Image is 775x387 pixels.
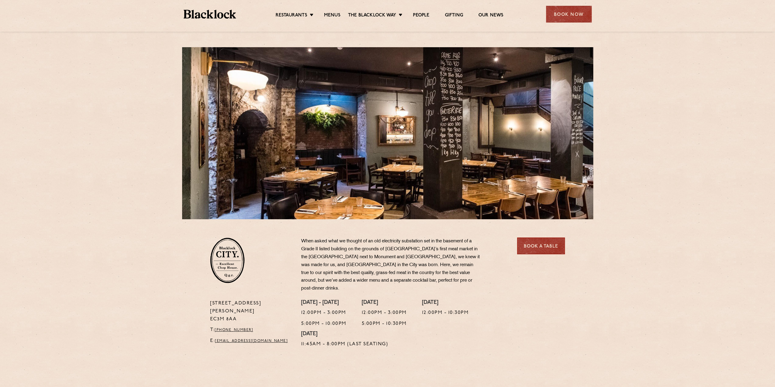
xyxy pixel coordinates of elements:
h4: [DATE] - [DATE] [301,300,347,306]
p: [STREET_ADDRESS][PERSON_NAME] EC3M 8AA [210,300,292,323]
p: 5:00pm - 10:30pm [362,320,407,328]
a: Gifting [445,12,463,19]
h4: [DATE] [422,300,469,306]
p: 5:00pm - 10:00pm [301,320,347,328]
a: Book a Table [517,237,565,254]
img: City-stamp-default.svg [210,237,245,283]
a: The Blacklock Way [348,12,396,19]
h4: [DATE] [301,331,388,338]
p: T: [210,326,292,334]
a: Menus [324,12,340,19]
div: Book Now [546,6,592,23]
p: 11:45am - 8:00pm (Last Seating) [301,340,388,348]
p: 12:00pm - 10:30pm [422,309,469,317]
img: BL_Textured_Logo-footer-cropped.svg [184,10,236,19]
p: E: [210,337,292,345]
p: 12:00pm - 3:00pm [362,309,407,317]
a: Restaurants [276,12,307,19]
p: 12:00pm - 3:00pm [301,309,347,317]
p: When asked what we thought of an old electricity substation set in the basement of a Grade II lis... [301,237,481,293]
h4: [DATE] [362,300,407,306]
a: [EMAIL_ADDRESS][DOMAIN_NAME] [215,339,288,343]
a: [PHONE_NUMBER] [215,328,253,332]
a: Our News [478,12,504,19]
a: People [413,12,429,19]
